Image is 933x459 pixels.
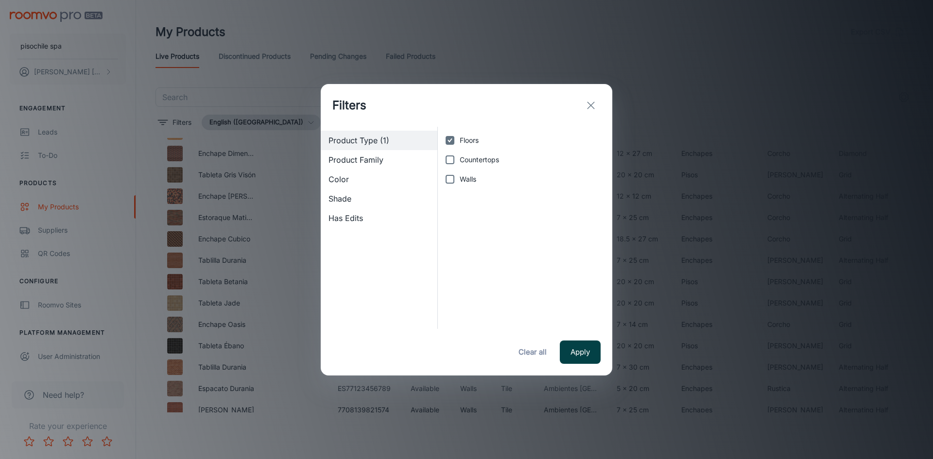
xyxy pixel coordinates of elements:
[321,150,437,170] div: Product Family
[460,174,476,185] span: Walls
[321,170,437,189] div: Color
[460,135,479,146] span: Floors
[581,96,601,115] button: exit
[328,135,430,146] span: Product Type (1)
[332,97,366,114] h1: Filters
[328,212,430,224] span: Has Edits
[328,193,430,204] span: Shade
[328,173,430,185] span: Color
[460,154,499,165] span: Countertops
[321,189,437,208] div: Shade
[328,154,430,166] span: Product Family
[560,340,601,364] button: Apply
[321,208,437,228] div: Has Edits
[321,131,437,150] div: Product Type (1)
[513,340,552,364] button: Clear all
